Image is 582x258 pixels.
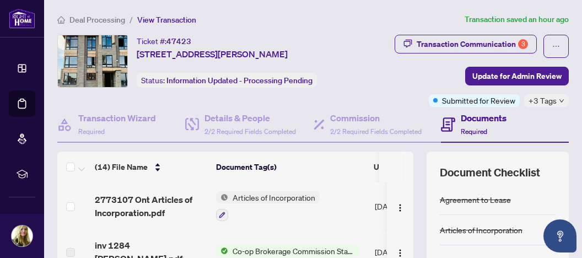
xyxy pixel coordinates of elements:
[369,152,444,182] th: Upload Date
[370,182,445,230] td: [DATE]
[137,35,191,47] div: Ticket #:
[137,15,196,25] span: View Transaction
[461,111,506,125] h4: Documents
[216,191,228,203] img: Status Icon
[216,245,359,257] button: Status IconCo-op Brokerage Commission Statement
[166,36,191,46] span: 47423
[58,35,127,87] img: IMG-W12273469_1.jpg
[442,94,515,106] span: Submitted for Review
[391,197,409,215] button: Logo
[204,127,296,136] span: 2/2 Required Fields Completed
[228,245,359,257] span: Co-op Brokerage Commission Statement
[204,111,296,125] h4: Details & People
[130,13,133,26] li: /
[529,94,557,107] span: +3 Tags
[374,161,418,173] span: Upload Date
[330,127,422,136] span: 2/2 Required Fields Completed
[518,39,528,49] div: 3
[216,191,320,221] button: Status IconArticles of Incorporation
[396,203,405,212] img: Logo
[12,225,33,246] img: Profile Icon
[9,8,35,29] img: logo
[465,13,569,26] article: Transaction saved an hour ago
[396,249,405,257] img: Logo
[461,127,487,136] span: Required
[69,15,125,25] span: Deal Processing
[440,224,522,236] div: Articles of Incorporation
[472,67,562,85] span: Update for Admin Review
[95,161,148,173] span: (14) File Name
[440,193,511,206] div: Agreement to Lease
[228,191,320,203] span: Articles of Incorporation
[395,35,537,53] button: Transaction Communication3
[552,42,560,50] span: ellipsis
[78,111,156,125] h4: Transaction Wizard
[330,111,422,125] h4: Commission
[137,47,288,61] span: [STREET_ADDRESS][PERSON_NAME]
[90,152,212,182] th: (14) File Name
[440,165,540,180] span: Document Checklist
[57,16,65,24] span: home
[137,73,317,88] div: Status:
[417,35,528,53] div: Transaction Communication
[543,219,576,252] button: Open asap
[166,76,312,85] span: Information Updated - Processing Pending
[78,127,105,136] span: Required
[465,67,569,85] button: Update for Admin Review
[216,245,228,257] img: Status Icon
[559,98,564,104] span: down
[212,152,369,182] th: Document Tag(s)
[95,193,207,219] span: 2773107 Ont Articles of Incorporation.pdf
